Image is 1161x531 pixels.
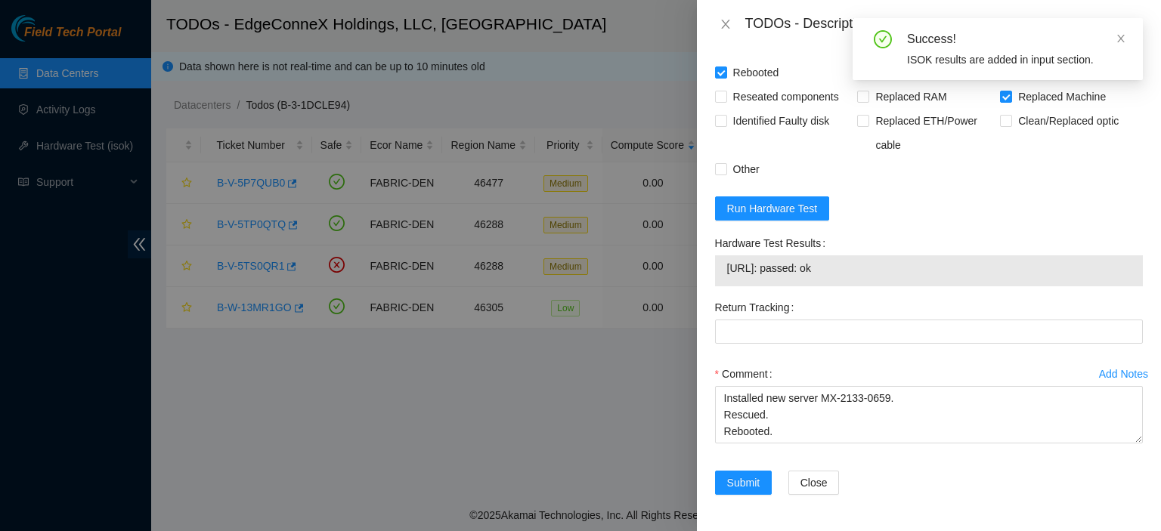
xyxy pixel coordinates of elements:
[800,474,828,491] span: Close
[727,200,818,217] span: Run Hardware Test
[715,471,772,495] button: Submit
[720,18,732,30] span: close
[788,471,840,495] button: Close
[715,320,1143,344] input: Return Tracking
[907,51,1125,68] div: ISOK results are added in input section.
[874,30,892,48] span: check-circle
[1012,109,1125,133] span: Clean/Replaced optic
[715,362,779,386] label: Comment
[715,386,1143,443] textarea: Comment
[715,196,830,221] button: Run Hardware Test
[907,30,1125,48] div: Success!
[727,109,836,133] span: Identified Faulty disk
[869,109,1000,157] span: Replaced ETH/Power cable
[869,85,952,109] span: Replaced RAM
[1012,85,1112,109] span: Replaced Machine
[727,85,845,109] span: Reseated components
[727,260,1131,276] span: [URL]: passed: ok
[727,474,760,491] span: Submit
[745,12,1143,36] div: TODOs - Description - B-V-5P7QUB0
[1116,33,1126,44] span: close
[715,17,736,32] button: Close
[1098,362,1149,386] button: Add Notes
[727,157,766,181] span: Other
[1099,369,1148,379] div: Add Notes
[727,60,785,85] span: Rebooted
[715,295,800,320] label: Return Tracking
[715,231,831,255] label: Hardware Test Results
